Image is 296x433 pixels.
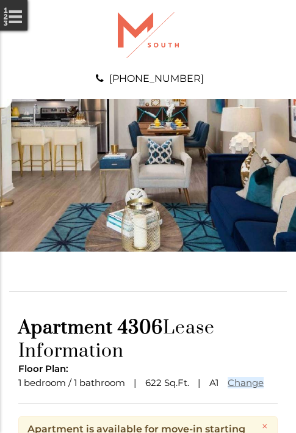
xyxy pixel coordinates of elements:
[18,377,125,388] span: 1 bedroom / 1 bathroom
[261,420,269,432] a: ×
[118,12,179,58] img: A graphic with a red M and the word SOUTH.
[228,377,264,388] a: Change
[164,377,189,388] span: Sq.Ft.
[18,316,278,363] h1: Lease Information
[18,316,163,340] span: Apartment 4306
[18,363,68,374] span: Floor Plan:
[209,377,218,388] span: A1
[109,73,204,84] a: [PHONE_NUMBER]
[145,377,162,388] span: 622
